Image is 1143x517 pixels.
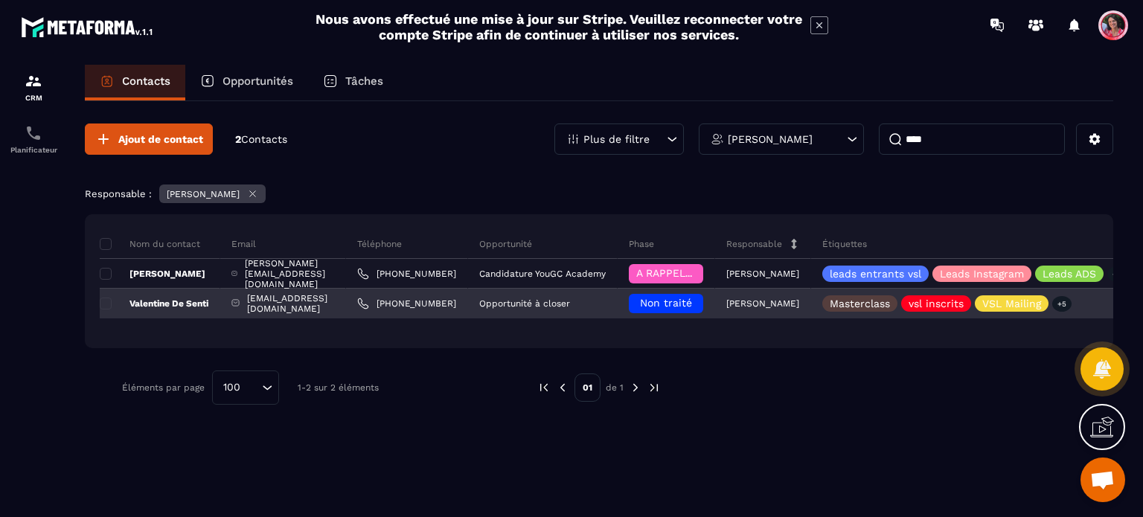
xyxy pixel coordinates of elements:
[222,74,293,88] p: Opportunités
[940,269,1024,279] p: Leads Instagram
[218,379,246,396] span: 100
[357,298,456,309] a: [PHONE_NUMBER]
[185,65,308,100] a: Opportunités
[629,381,642,394] img: next
[1043,269,1096,279] p: Leads ADS
[122,74,170,88] p: Contacts
[231,238,256,250] p: Email
[636,267,804,279] span: A RAPPELER/GHOST/NO SHOW✖️
[25,72,42,90] img: formation
[479,269,606,279] p: Candidature YouGC Academy
[357,268,456,280] a: [PHONE_NUMBER]
[1080,457,1125,502] div: Ouvrir le chat
[357,238,402,250] p: Téléphone
[241,133,287,145] span: Contacts
[118,132,203,147] span: Ajout de contact
[345,74,383,88] p: Tâches
[479,298,570,309] p: Opportunité à closer
[726,298,799,309] p: [PERSON_NAME]
[629,238,654,250] p: Phase
[909,298,964,309] p: vsl inscrits
[726,269,799,279] p: [PERSON_NAME]
[100,298,208,309] p: Valentine De Senti
[1052,296,1072,312] p: +5
[85,123,213,155] button: Ajout de contact
[4,113,63,165] a: schedulerschedulerPlanificateur
[726,238,782,250] p: Responsable
[235,132,287,147] p: 2
[308,65,398,100] a: Tâches
[556,381,569,394] img: prev
[298,382,379,393] p: 1-2 sur 2 éléments
[606,382,624,394] p: de 1
[537,381,551,394] img: prev
[728,134,813,144] p: [PERSON_NAME]
[246,379,258,396] input: Search for option
[982,298,1041,309] p: VSL Mailing
[479,238,532,250] p: Opportunité
[85,188,152,199] p: Responsable :
[640,297,692,309] span: Non traité
[1107,266,1127,282] p: +2
[122,382,205,393] p: Éléments par page
[212,370,279,405] div: Search for option
[830,269,921,279] p: leads entrants vsl
[100,268,205,280] p: [PERSON_NAME]
[822,238,867,250] p: Étiquettes
[25,124,42,142] img: scheduler
[574,373,601,402] p: 01
[4,61,63,113] a: formationformationCRM
[315,11,803,42] h2: Nous avons effectué une mise à jour sur Stripe. Veuillez reconnecter votre compte Stripe afin de ...
[830,298,890,309] p: Masterclass
[21,13,155,40] img: logo
[647,381,661,394] img: next
[85,65,185,100] a: Contacts
[4,94,63,102] p: CRM
[583,134,650,144] p: Plus de filtre
[100,238,200,250] p: Nom du contact
[167,189,240,199] p: [PERSON_NAME]
[4,146,63,154] p: Planificateur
